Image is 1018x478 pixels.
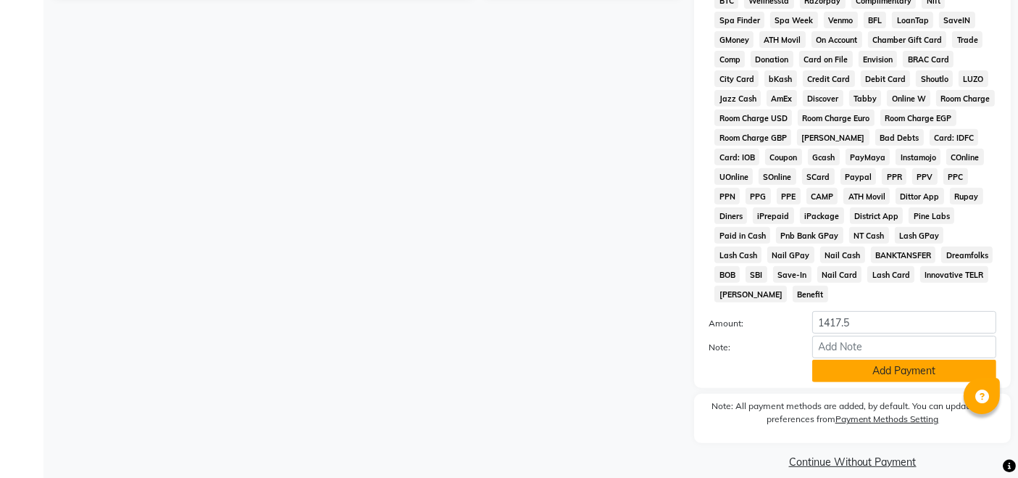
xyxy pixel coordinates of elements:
[714,149,759,165] span: Card: IOB
[709,400,996,432] label: Note: All payment methods are added, by default. You can update your preferences from
[803,90,843,107] span: Discover
[764,70,797,87] span: bKash
[896,188,944,205] span: Dittor App
[714,286,787,302] span: [PERSON_NAME]
[770,12,818,28] span: Spa Week
[777,188,801,205] span: PPE
[864,12,887,28] span: BFL
[751,51,793,67] span: Donation
[714,12,764,28] span: Spa Finder
[959,70,988,87] span: LUZO
[767,90,797,107] span: AmEx
[793,286,828,302] span: Benefit
[859,51,898,67] span: Envision
[936,90,995,107] span: Room Charge
[799,51,853,67] span: Card on File
[824,12,858,28] span: Venmo
[797,129,869,146] span: [PERSON_NAME]
[714,51,745,67] span: Comp
[746,188,771,205] span: PPG
[714,110,792,126] span: Room Charge USD
[802,168,835,185] span: SCard
[950,188,983,205] span: Rupay
[840,168,877,185] span: Paypal
[812,311,996,334] input: Amount
[952,31,982,48] span: Trade
[812,360,996,382] button: Add Payment
[806,188,838,205] span: CAMP
[939,12,975,28] span: SaveIN
[714,31,754,48] span: GMoney
[880,110,956,126] span: Room Charge EGP
[916,70,953,87] span: Shoutlo
[835,413,939,426] label: Payment Methods Setting
[871,247,936,263] span: BANKTANSFER
[820,247,865,263] span: Nail Cash
[946,149,984,165] span: COnline
[849,227,889,244] span: NT Cash
[698,341,801,354] label: Note:
[714,227,770,244] span: Paid in Cash
[846,149,890,165] span: PayMaya
[746,266,767,283] span: SBI
[698,317,801,330] label: Amount:
[861,70,911,87] span: Debit Card
[714,207,747,224] span: Diners
[714,168,753,185] span: UOnline
[895,227,944,244] span: Lash GPay
[817,266,862,283] span: Nail Card
[903,51,954,67] span: BRAC Card
[849,90,882,107] span: Tabby
[714,266,740,283] span: BOB
[867,266,914,283] span: Lash Card
[776,227,843,244] span: Pnb Bank GPay
[920,266,988,283] span: Innovative TELR
[875,129,924,146] span: Bad Debts
[714,90,761,107] span: Jazz Cash
[868,31,947,48] span: Chamber Gift Card
[759,168,796,185] span: SOnline
[912,168,938,185] span: PPV
[892,12,933,28] span: LoanTap
[714,247,762,263] span: Lash Cash
[767,247,814,263] span: Nail GPay
[803,70,855,87] span: Credit Card
[909,207,954,224] span: Pine Labs
[753,207,794,224] span: iPrepaid
[943,168,968,185] span: PPC
[697,455,1008,470] a: Continue Without Payment
[887,90,930,107] span: Online W
[714,188,740,205] span: PPN
[798,110,875,126] span: Room Charge Euro
[759,31,806,48] span: ATH Movil
[930,129,979,146] span: Card: IDFC
[896,149,940,165] span: Instamojo
[714,70,759,87] span: City Card
[714,129,791,146] span: Room Charge GBP
[882,168,906,185] span: PPR
[812,31,862,48] span: On Account
[800,207,844,224] span: iPackage
[773,266,812,283] span: Save-In
[843,188,890,205] span: ATH Movil
[850,207,904,224] span: District App
[765,149,802,165] span: Coupon
[808,149,840,165] span: Gcash
[812,336,996,358] input: Add Note
[941,247,993,263] span: Dreamfolks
